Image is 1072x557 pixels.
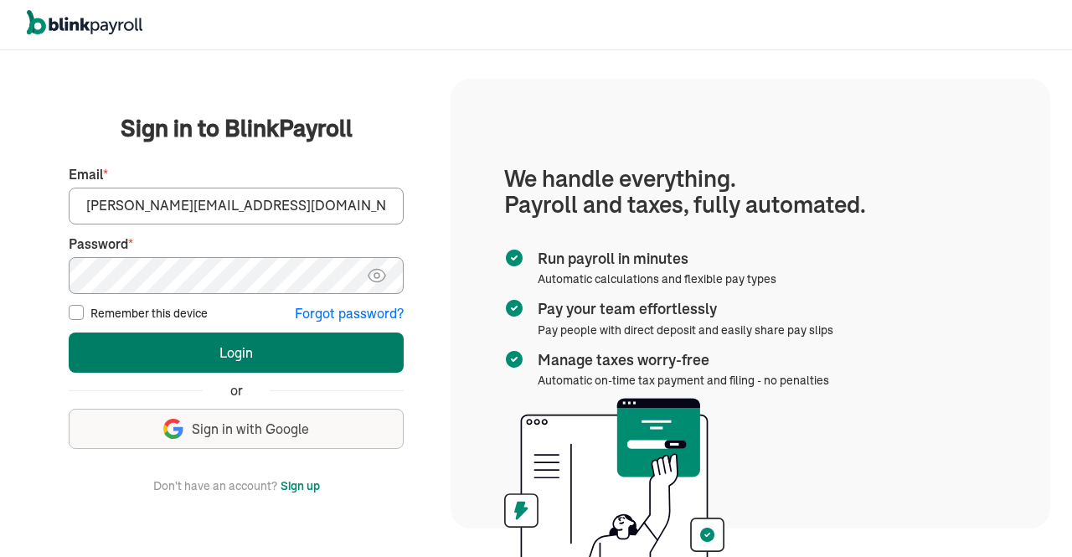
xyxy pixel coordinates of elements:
[69,333,404,373] button: Login
[538,322,833,338] span: Pay people with direct deposit and easily share pay slips
[69,235,404,254] label: Password
[153,476,277,496] span: Don't have an account?
[69,409,404,449] button: Sign in with Google
[69,165,404,184] label: Email
[504,248,524,268] img: checkmark
[504,298,524,318] img: checkmark
[295,304,404,323] button: Forgot password?
[367,266,387,286] img: eye
[538,373,829,388] span: Automatic on-time tax payment and filing - no penalties
[504,166,997,218] h1: We handle everything. Payroll and taxes, fully automated.
[69,188,404,224] input: Your email address
[793,376,1072,557] iframe: Chat Widget
[281,476,320,496] button: Sign up
[192,420,309,439] span: Sign in with Google
[27,10,142,35] img: logo
[538,248,770,270] span: Run payroll in minutes
[504,349,524,369] img: checkmark
[90,305,208,322] label: Remember this device
[230,381,243,400] span: or
[538,298,827,320] span: Pay your team effortlessly
[538,349,822,371] span: Manage taxes worry-free
[163,419,183,439] img: google
[538,271,776,286] span: Automatic calculations and flexible pay types
[121,111,353,145] span: Sign in to BlinkPayroll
